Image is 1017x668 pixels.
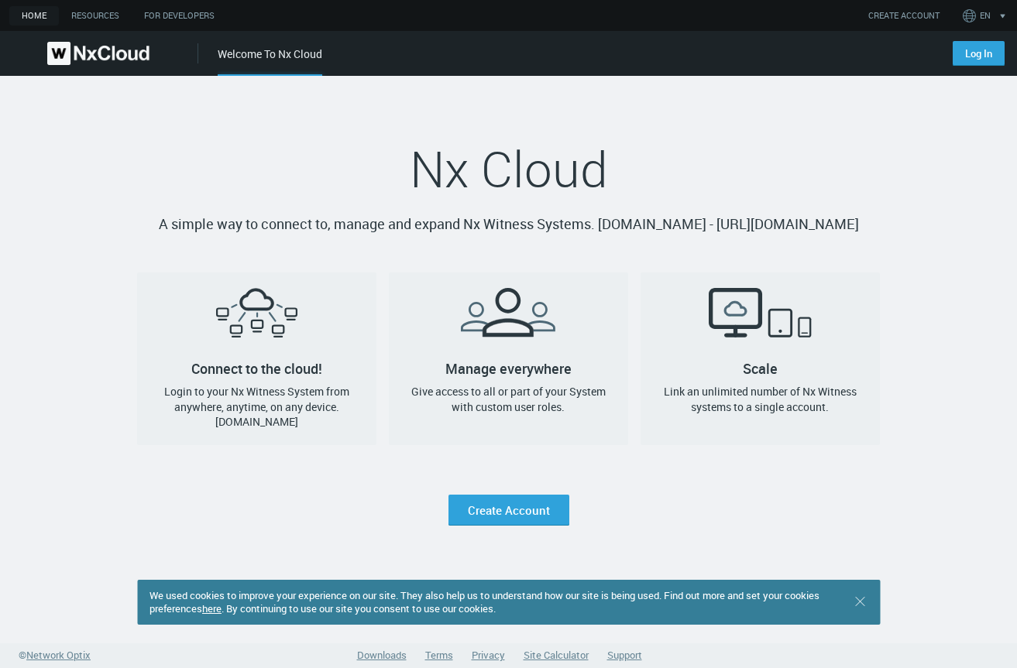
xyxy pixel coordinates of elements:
[132,6,227,26] a: For Developers
[607,648,642,662] a: Support
[472,648,505,662] a: Privacy
[980,9,991,22] span: EN
[389,272,628,368] h2: Manage everywhere
[59,6,132,26] a: Resources
[47,42,149,65] img: Nx Cloud logo
[389,272,628,445] a: Manage everywhereGive access to all or part of your System with custom user roles.
[524,648,589,662] a: Site Calculator
[653,384,868,414] h4: Link an unlimited number of Nx Witness systems to a single account.
[137,272,376,368] h2: Connect to the cloud!
[448,495,569,526] a: Create Account
[149,588,819,615] span: We used cookies to improve your experience on our site. They also help us to understand how our s...
[953,41,1005,66] a: Log In
[401,384,616,414] h4: Give access to all or part of your System with custom user roles.
[202,601,222,615] a: here
[26,648,91,662] span: Network Optix
[641,272,880,445] a: ScaleLink an unlimited number of Nx Witness systems to a single account.
[222,601,496,615] span: . By continuing to use our site you consent to use our cookies.
[868,9,940,22] a: CREATE ACCOUNT
[19,648,91,663] a: ©Network Optix
[218,46,322,76] div: Welcome To Nx Cloud
[960,3,1013,28] button: EN
[425,648,453,662] a: Terms
[641,272,880,368] h2: Scale
[357,648,407,662] a: Downloads
[9,6,59,26] a: home
[410,135,608,202] span: Nx Cloud
[137,272,376,445] a: Connect to the cloud!Login to your Nx Witness System from anywhere, anytime, on any device. [DOMA...
[149,384,364,430] h4: Login to your Nx Witness System from anywhere, anytime, on any device. [DOMAIN_NAME]
[137,214,880,235] p: A simple way to connect to, manage and expand Nx Witness Systems. [DOMAIN_NAME] - [URL][DOMAIN_NAME]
